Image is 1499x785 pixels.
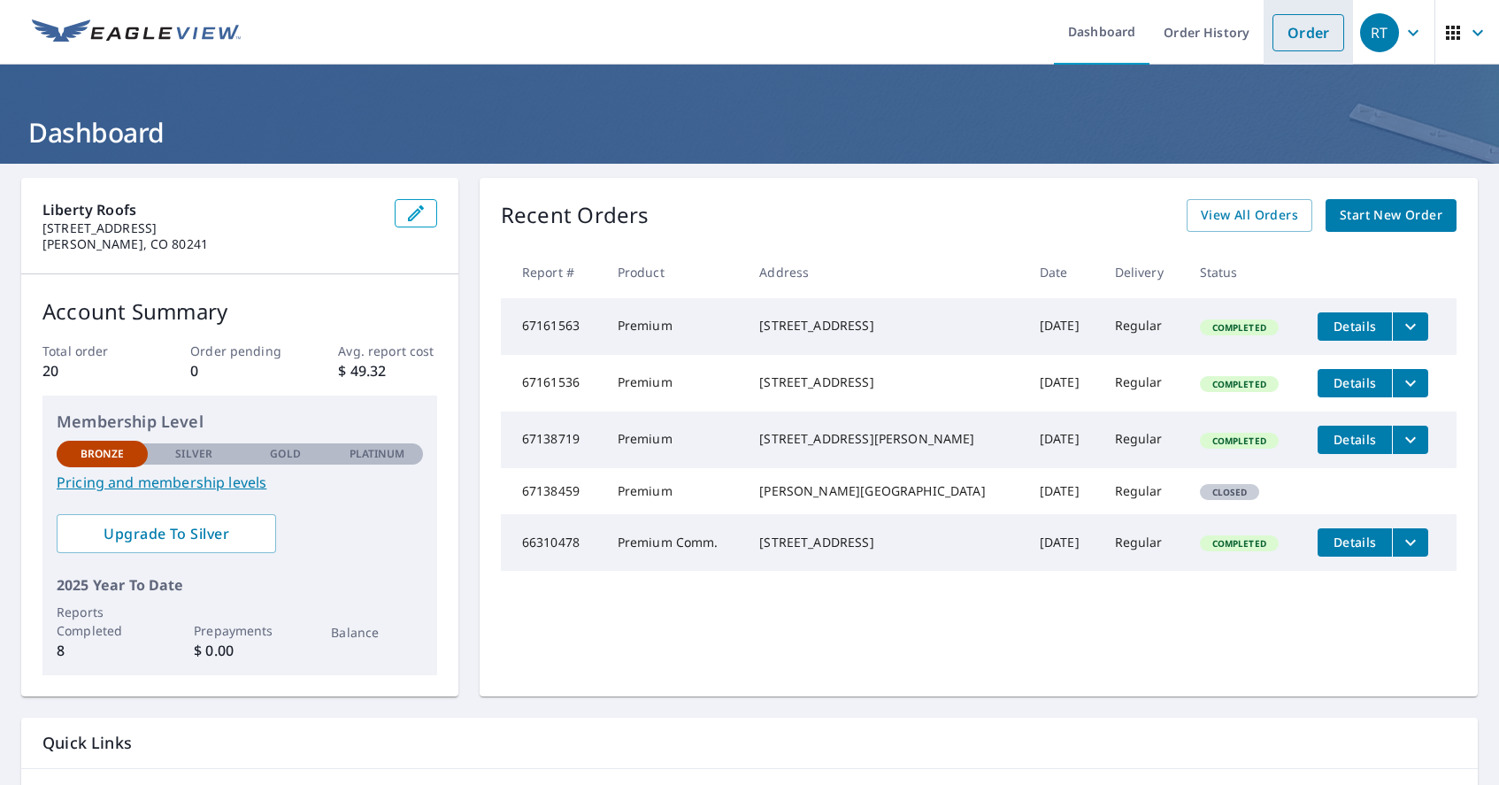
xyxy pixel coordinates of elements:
[57,603,148,640] p: Reports Completed
[603,468,746,514] td: Premium
[1328,534,1381,550] span: Details
[194,640,285,661] p: $ 0.00
[42,732,1457,754] p: Quick Links
[1202,321,1277,334] span: Completed
[1326,199,1457,232] a: Start New Order
[350,446,405,462] p: Platinum
[57,514,276,553] a: Upgrade To Silver
[1202,537,1277,550] span: Completed
[1392,369,1428,397] button: filesDropdownBtn-67161536
[1392,312,1428,341] button: filesDropdownBtn-67161563
[57,640,148,661] p: 8
[42,220,381,236] p: [STREET_ADDRESS]
[603,412,746,468] td: Premium
[190,342,288,360] p: Order pending
[1026,246,1101,298] th: Date
[501,199,650,232] p: Recent Orders
[759,534,1011,551] div: [STREET_ADDRESS]
[1026,468,1101,514] td: [DATE]
[42,199,381,220] p: Liberty roofs
[1101,355,1186,412] td: Regular
[603,298,746,355] td: Premium
[1202,486,1258,498] span: Closed
[759,482,1011,500] div: [PERSON_NAME][GEOGRAPHIC_DATA]
[1340,204,1442,227] span: Start New Order
[1186,246,1304,298] th: Status
[194,621,285,640] p: Prepayments
[331,623,422,642] p: Balance
[42,342,141,360] p: Total order
[759,373,1011,391] div: [STREET_ADDRESS]
[1026,412,1101,468] td: [DATE]
[71,524,262,543] span: Upgrade To Silver
[501,514,603,571] td: 66310478
[1202,435,1277,447] span: Completed
[21,114,1478,150] h1: Dashboard
[57,410,423,434] p: Membership Level
[42,236,381,252] p: [PERSON_NAME], CO 80241
[501,355,603,412] td: 67161536
[1272,14,1344,51] a: Order
[1360,13,1399,52] div: RT
[1328,431,1381,448] span: Details
[42,360,141,381] p: 20
[338,342,436,360] p: Avg. report cost
[603,355,746,412] td: Premium
[1026,355,1101,412] td: [DATE]
[1101,412,1186,468] td: Regular
[1187,199,1312,232] a: View All Orders
[1201,204,1298,227] span: View All Orders
[1026,514,1101,571] td: [DATE]
[1026,298,1101,355] td: [DATE]
[745,246,1026,298] th: Address
[1392,528,1428,557] button: filesDropdownBtn-66310478
[501,298,603,355] td: 67161563
[1202,378,1277,390] span: Completed
[1328,318,1381,335] span: Details
[190,360,288,381] p: 0
[57,472,423,493] a: Pricing and membership levels
[1392,426,1428,454] button: filesDropdownBtn-67138719
[32,19,241,46] img: EV Logo
[1318,312,1392,341] button: detailsBtn-67161563
[1101,246,1186,298] th: Delivery
[501,468,603,514] td: 67138459
[1101,468,1186,514] td: Regular
[175,446,212,462] p: Silver
[1318,369,1392,397] button: detailsBtn-67161536
[1328,374,1381,391] span: Details
[501,246,603,298] th: Report #
[1318,528,1392,557] button: detailsBtn-66310478
[603,246,746,298] th: Product
[759,317,1011,335] div: [STREET_ADDRESS]
[501,412,603,468] td: 67138719
[1318,426,1392,454] button: detailsBtn-67138719
[1101,298,1186,355] td: Regular
[338,360,436,381] p: $ 49.32
[1101,514,1186,571] td: Regular
[42,296,437,327] p: Account Summary
[81,446,125,462] p: Bronze
[57,574,423,596] p: 2025 Year To Date
[759,430,1011,448] div: [STREET_ADDRESS][PERSON_NAME]
[603,514,746,571] td: Premium Comm.
[270,446,300,462] p: Gold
